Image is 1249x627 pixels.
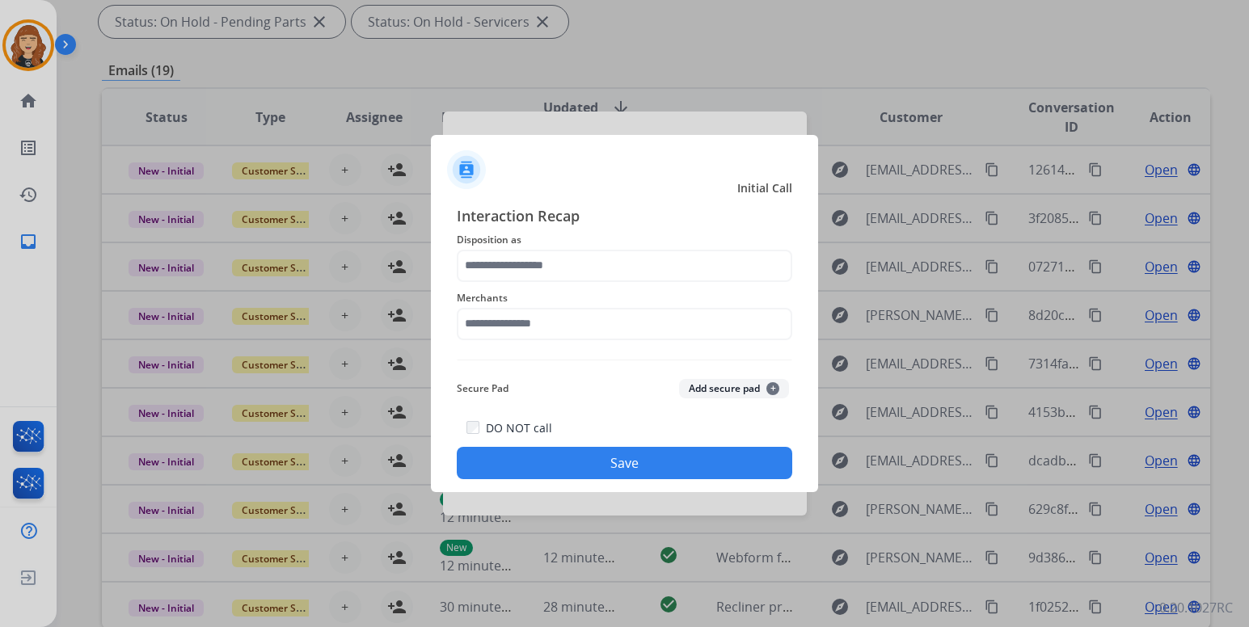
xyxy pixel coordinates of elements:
[457,379,508,398] span: Secure Pad
[457,447,792,479] button: Save
[457,204,792,230] span: Interaction Recap
[679,379,789,398] button: Add secure pad+
[447,150,486,189] img: contactIcon
[766,382,779,395] span: +
[457,230,792,250] span: Disposition as
[1159,598,1233,617] p: 0.20.1027RC
[486,420,552,436] label: DO NOT call
[737,180,792,196] span: Initial Call
[457,288,792,308] span: Merchants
